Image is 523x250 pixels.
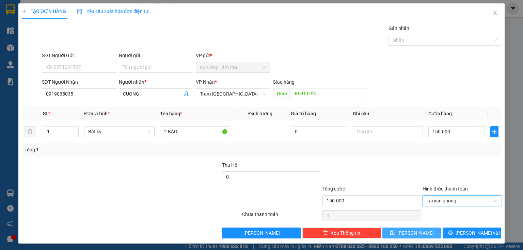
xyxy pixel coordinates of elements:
span: Bất kỳ [88,127,150,137]
span: Giao [273,88,291,99]
input: VD: Bàn, Ghế [160,126,230,137]
span: Gửi: [6,6,16,14]
span: plus [22,9,27,14]
input: 0 [291,126,347,137]
span: Định lượng [248,111,272,116]
span: Giao hàng [273,79,295,85]
span: [PERSON_NAME] và In [456,229,503,237]
input: Ghi Chú [353,126,423,137]
div: PHUONG [44,22,113,30]
img: icon [77,9,82,14]
div: Tổng: 1 [25,146,202,153]
input: Dọc đường [291,88,366,99]
span: Tên hàng [160,111,182,116]
label: Gán nhãn [389,26,409,31]
span: Tổng cước [322,186,345,191]
span: close [492,10,498,15]
span: user-add [184,91,189,97]
span: Nhận: [44,6,61,14]
span: Trạm Sài Gòn [200,89,266,99]
label: Hình thức thanh toán [423,186,468,191]
span: Yêu cầu xuất hóa đơn điện tử [77,9,149,14]
div: SĐT Người Nhận [42,78,116,86]
button: Close [486,3,505,22]
div: Chưa thanh toán [241,211,321,222]
button: delete [25,126,35,137]
span: Giá trị hàng [291,111,316,116]
div: 0916338727 [44,30,113,40]
span: TẠO ĐƠN HÀNG [22,9,66,14]
button: printer[PERSON_NAME] và In [443,228,502,238]
span: BX Đồng Tâm CM [200,62,266,72]
span: [PERSON_NAME] [243,229,280,237]
span: Cước hàng [428,111,452,116]
button: save[PERSON_NAME] [382,228,441,238]
span: CC : [43,46,53,53]
div: 40.000 [43,44,114,53]
span: plus [491,129,498,134]
span: Thu Hộ [222,162,238,168]
span: printer [448,230,453,236]
span: delete [323,230,328,236]
th: Ghi chú [350,107,426,120]
div: Trạm [GEOGRAPHIC_DATA] [44,6,113,22]
button: plus [490,126,498,137]
span: SL [43,111,48,116]
button: deleteXóa Thông tin [302,228,381,238]
span: Đơn vị tính [84,111,110,116]
div: BX Đồng Tâm CM [6,6,39,30]
span: [PERSON_NAME] [397,229,434,237]
span: Tại văn phòng [427,196,497,206]
div: SĐT Người Gửi [42,52,116,59]
div: Người nhận [119,78,193,86]
button: [PERSON_NAME] [222,228,301,238]
span: Xóa Thông tin [331,229,360,237]
span: VP Nhận [196,79,215,85]
span: save [390,230,395,236]
div: VP gửi [196,52,270,59]
div: Người gửi [119,52,193,59]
